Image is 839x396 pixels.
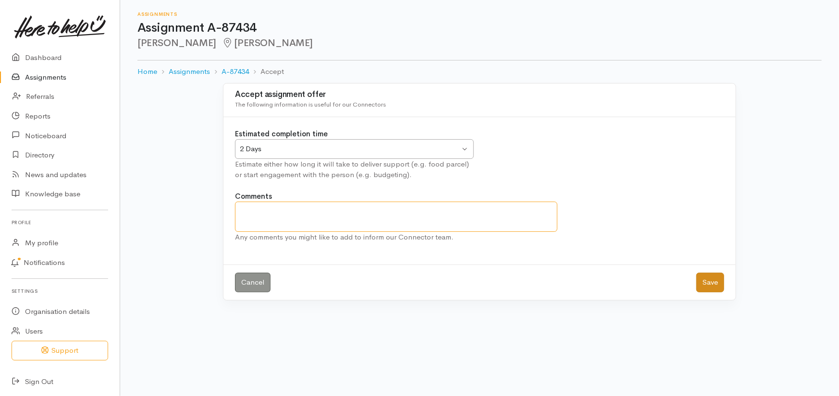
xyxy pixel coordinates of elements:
[249,66,284,77] li: Accept
[169,66,210,77] a: Assignments
[222,37,313,49] span: [PERSON_NAME]
[235,232,557,243] div: Any comments you might like to add to inform our Connector team.
[137,66,157,77] a: Home
[137,21,822,35] h1: Assignment A-87434
[12,285,108,298] h6: Settings
[12,341,108,360] button: Support
[235,191,272,202] label: Comments
[235,100,386,108] span: The following information is useful for our Connectors
[235,159,474,180] div: Estimate either how long it will take to deliver support (e.g. food parcel) or start engagement w...
[240,144,460,155] div: 2 Days
[137,12,822,17] h6: Assignments
[137,60,822,83] nav: breadcrumb
[235,90,724,99] h3: Accept assignment offer
[12,216,108,229] h6: Profile
[696,273,724,292] button: Save
[235,273,271,292] a: Cancel
[137,38,822,49] h2: [PERSON_NAME]
[235,129,328,140] label: Estimated completion time
[222,66,249,77] a: A-87434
